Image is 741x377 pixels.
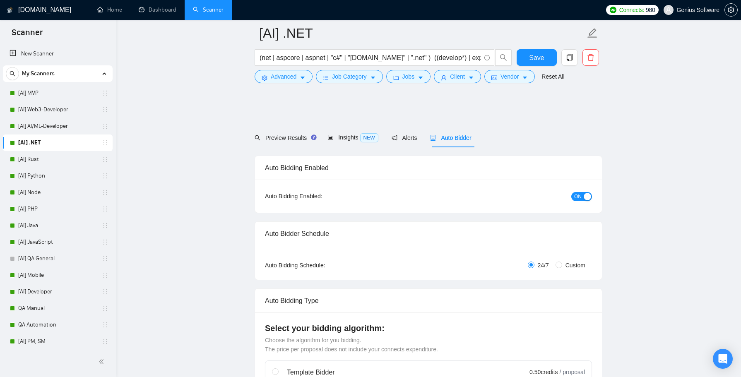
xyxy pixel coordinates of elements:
a: [AI] JavaScript [18,234,97,250]
a: [AI] AI/ML-Developer [18,118,97,134]
a: [AI] Java [18,217,97,234]
span: 0.50 credits [529,367,558,377]
span: holder [102,288,108,295]
span: idcard [491,74,497,81]
span: 980 [646,5,655,14]
span: 24/7 [534,261,552,270]
span: holder [102,139,108,146]
span: double-left [99,358,107,366]
span: holder [102,338,108,345]
a: setting [724,7,738,13]
span: setting [262,74,267,81]
span: search [255,135,260,141]
span: / proposal [560,368,585,376]
span: caret-down [468,74,474,81]
div: Auto Bidding Enabled: [265,192,374,201]
span: setting [725,7,737,13]
span: holder [102,272,108,279]
div: Auto Bidding Type [265,289,592,312]
input: Scanner name... [259,23,585,43]
span: holder [102,90,108,96]
span: Job Category [332,72,366,81]
span: Advanced [271,72,296,81]
span: Save [529,53,544,63]
span: holder [102,156,108,163]
span: holder [102,106,108,113]
a: homeHome [97,6,122,13]
button: copy [561,49,578,66]
div: Tooltip anchor [310,134,318,141]
span: holder [102,189,108,196]
button: setting [724,3,738,17]
button: search [6,67,19,80]
span: holder [102,123,108,130]
button: search [495,49,512,66]
button: userClientcaret-down [434,70,481,83]
span: Insights [327,134,378,141]
span: Connects: [619,5,644,14]
span: bars [323,74,329,81]
span: holder [102,222,108,229]
a: QA Automation [18,317,97,333]
button: barsJob Categorycaret-down [316,70,383,83]
span: notification [392,135,397,141]
a: [AI] PM, SM [18,333,97,350]
a: [AI] MVP [18,85,97,101]
a: [AI] Python [18,168,97,184]
span: Auto Bidder [430,134,471,141]
a: [AI] PHP [18,201,97,217]
a: dashboardDashboard [139,6,176,13]
a: New Scanner [10,46,106,62]
span: holder [102,239,108,245]
span: robot [430,135,436,141]
span: info-circle [484,55,490,60]
button: delete [582,49,599,66]
span: Alerts [392,134,417,141]
a: Reset All [541,72,564,81]
button: Save [517,49,557,66]
span: Custom [562,261,589,270]
span: Client [450,72,465,81]
span: edit [587,28,598,38]
span: search [496,54,511,61]
span: Choose the algorithm for you bidding. The price per proposal does not include your connects expen... [265,337,438,353]
div: Open Intercom Messenger [713,349,733,369]
div: Auto Bidding Enabled [265,156,592,180]
span: My Scanners [22,65,55,82]
span: Jobs [402,72,415,81]
div: Auto Bidding Schedule: [265,261,374,270]
li: New Scanner [3,46,113,62]
a: searchScanner [193,6,224,13]
span: ON [574,192,582,201]
div: Auto Bidder Schedule [265,222,592,245]
button: folderJobscaret-down [386,70,431,83]
span: user [441,74,447,81]
button: idcardVendorcaret-down [484,70,535,83]
a: [AI] .NET [18,134,97,151]
span: copy [562,54,577,61]
span: Scanner [5,26,49,44]
h4: Select your bidding algorithm: [265,322,592,334]
input: Search Freelance Jobs... [260,53,481,63]
span: caret-down [418,74,423,81]
a: [AI] Developer [18,283,97,300]
img: logo [7,4,13,17]
span: caret-down [522,74,528,81]
span: search [6,71,19,77]
span: Preview Results [255,134,314,141]
button: settingAdvancedcaret-down [255,70,313,83]
span: Vendor [500,72,519,81]
span: holder [102,206,108,212]
a: [AI] Node [18,184,97,201]
span: delete [583,54,599,61]
a: [AI] Web3-Developer [18,101,97,118]
span: holder [102,305,108,312]
span: caret-down [300,74,306,81]
a: [AI] Mobile [18,267,97,283]
span: user [666,7,671,13]
span: NEW [360,133,378,142]
a: QA Manual [18,300,97,317]
span: holder [102,173,108,179]
a: [AI] Rust [18,151,97,168]
span: folder [393,74,399,81]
